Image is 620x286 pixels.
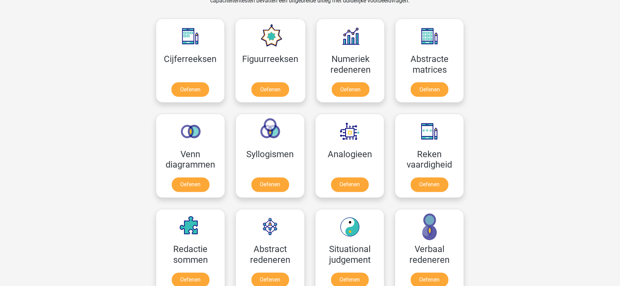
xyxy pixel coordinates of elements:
[171,82,209,97] a: Oefenen
[251,178,289,192] a: Oefenen
[411,82,449,97] a: Oefenen
[251,82,289,97] a: Oefenen
[411,178,449,192] a: Oefenen
[172,178,210,192] a: Oefenen
[331,178,369,192] a: Oefenen
[332,82,370,97] a: Oefenen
